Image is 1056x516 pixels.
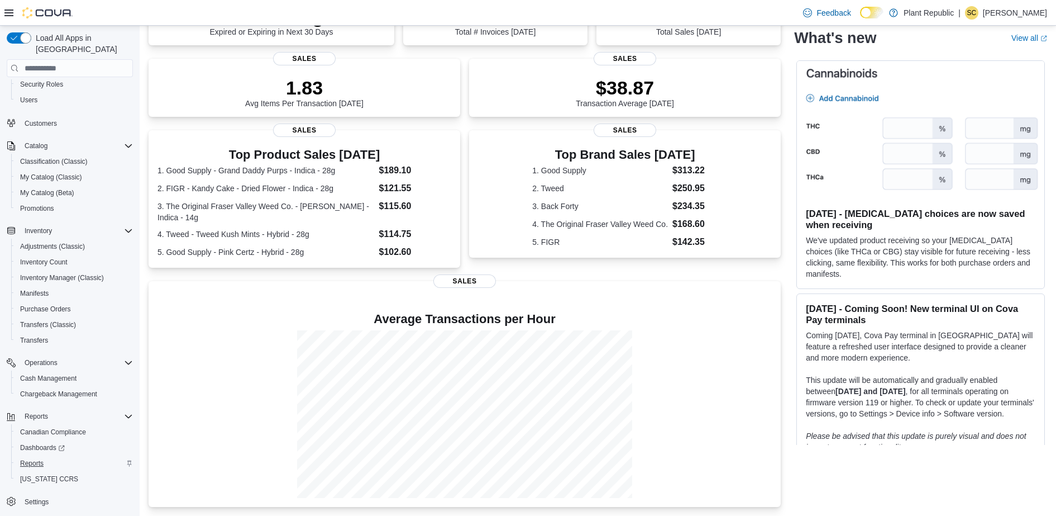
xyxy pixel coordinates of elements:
dt: 1. Good Supply - Grand Daddy Purps - Indica - 28g [157,165,375,176]
a: Purchase Orders [16,302,75,316]
dt: 3. The Original Fraser Valley Weed Co. - [PERSON_NAME] - Indica - 14g [157,201,375,223]
span: Catalog [20,139,133,153]
div: Samantha Crosby [965,6,978,20]
span: Chargeback Management [16,387,133,401]
span: Load All Apps in [GEOGRAPHIC_DATA] [31,32,133,55]
span: Canadian Compliance [16,425,133,439]
h4: Average Transactions per Hour [157,313,772,326]
button: Promotions [11,201,137,216]
dt: 1. Good Supply [532,165,668,176]
button: Security Roles [11,77,137,92]
a: Reports [16,457,48,470]
a: Settings [20,495,53,509]
span: Reports [20,410,133,423]
a: Dashboards [11,440,137,456]
button: Transfers (Classic) [11,317,137,333]
span: Dark Mode [860,18,861,19]
span: Classification (Classic) [20,157,88,166]
button: My Catalog (Beta) [11,185,137,201]
span: Operations [25,358,58,367]
button: Users [11,92,137,108]
img: Cova [22,7,73,18]
div: Avg Items Per Transaction [DATE] [245,77,364,108]
p: [PERSON_NAME] [983,6,1047,20]
a: Manifests [16,287,53,300]
div: Transaction Average [DATE] [576,77,674,108]
a: Dashboards [16,441,69,455]
p: $38.87 [576,77,674,99]
h3: Top Product Sales [DATE] [157,148,451,162]
span: Operations [20,356,133,370]
span: Manifests [16,287,133,300]
dt: 2. Tweed [532,183,668,194]
span: Transfers (Classic) [16,318,133,332]
span: Transfers [16,334,133,347]
button: Catalog [20,139,52,153]
span: Users [16,93,133,107]
a: My Catalog (Beta) [16,186,79,200]
button: Classification (Classic) [11,154,137,169]
span: Inventory [20,224,133,238]
span: Purchase Orders [16,302,133,316]
button: Customers [2,115,137,131]
svg: External link [1040,35,1047,42]
dd: $102.60 [379,245,452,259]
button: Reports [11,456,137,471]
span: Cash Management [16,372,133,385]
p: We've updated product receiving so your [MEDICAL_DATA] choices (like THCa or CBG) stay visible fo... [806,235,1035,280]
a: Classification (Classic) [16,155,92,168]
span: Security Roles [20,80,63,89]
p: 1.83 [245,77,364,99]
dt: 5. Good Supply - Pink Certz - Hybrid - 28g [157,247,375,258]
a: Chargeback Management [16,387,102,401]
span: Inventory Manager (Classic) [20,273,104,282]
dd: $168.60 [672,217,718,231]
button: [US_STATE] CCRS [11,471,137,487]
span: Transfers (Classic) [20,320,76,329]
span: Sales [594,124,656,137]
dt: 2. FIGR - Kandy Cake - Dried Flower - Indica - 28g [157,183,375,194]
h2: What's new [794,29,876,47]
span: Promotions [20,204,54,213]
span: SC [967,6,977,20]
span: Security Roles [16,78,133,91]
dt: 4. Tweed - Tweed Kush Mints - Hybrid - 28g [157,229,375,240]
span: Inventory Manager (Classic) [16,271,133,285]
dd: $250.95 [672,182,718,195]
a: Feedback [799,2,855,24]
button: Inventory [20,224,56,238]
span: Customers [20,116,133,130]
span: Settings [20,495,133,509]
button: Catalog [2,138,137,154]
a: Security Roles [16,78,68,91]
span: Reports [25,412,48,421]
span: Transfers [20,336,48,345]
button: Inventory [2,223,137,239]
span: Reports [16,457,133,470]
dd: $115.60 [379,200,452,213]
span: Promotions [16,202,133,215]
span: Cash Management [20,374,77,383]
h3: [DATE] - [MEDICAL_DATA] choices are now saved when receiving [806,208,1035,230]
span: Classification (Classic) [16,155,133,168]
h3: Top Brand Sales [DATE] [532,148,718,162]
input: Dark Mode [860,7,883,18]
span: Adjustments (Classic) [16,240,133,253]
a: Cash Management [16,372,81,385]
span: Sales [594,52,656,65]
span: Washington CCRS [16,472,133,486]
a: Transfers [16,334,52,347]
span: Purchase Orders [20,305,71,314]
span: Catalog [25,141,47,150]
dd: $121.55 [379,182,452,195]
a: My Catalog (Classic) [16,171,87,184]
p: | [958,6,961,20]
dd: $114.75 [379,228,452,241]
a: Inventory Manager (Classic) [16,271,108,285]
span: My Catalog (Classic) [16,171,133,184]
span: Sales [273,124,336,137]
button: Inventory Count [11,254,137,270]
button: Reports [2,409,137,424]
a: View allExternal link [1011,34,1047,42]
dt: 5. FIGR [532,236,668,248]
